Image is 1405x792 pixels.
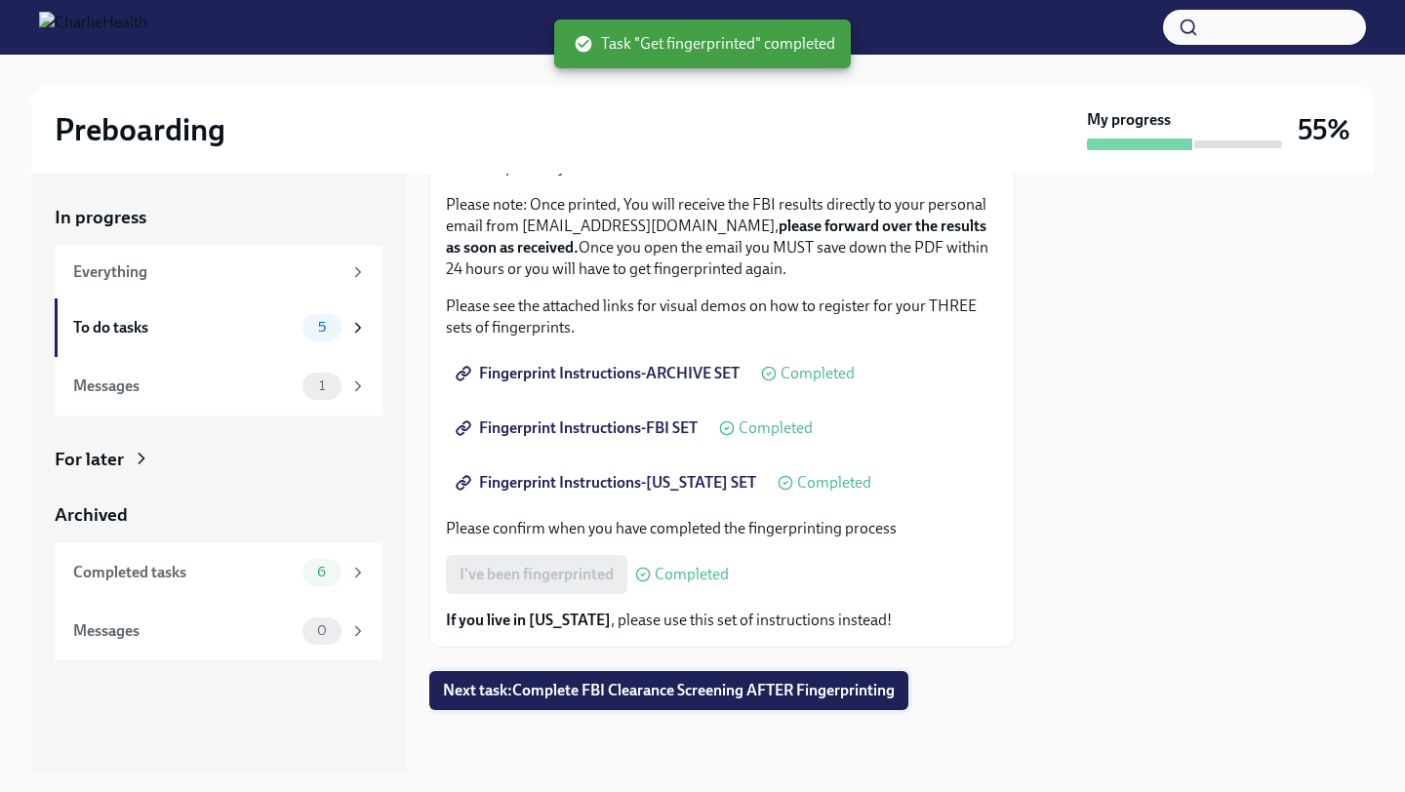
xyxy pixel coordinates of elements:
p: Please see the attached links for visual demos on how to register for your THREE sets of fingerpr... [446,296,998,338]
span: Fingerprint Instructions-FBI SET [460,418,698,438]
div: Messages [73,376,295,397]
p: Please note: Once printed, You will receive the FBI results directly to your personal email from ... [446,194,998,280]
a: For later [55,447,382,472]
h3: 55% [1298,112,1350,147]
a: Fingerprint Instructions-FBI SET [446,409,711,448]
span: 5 [306,320,338,335]
div: For later [55,447,124,472]
span: Completed [797,475,871,491]
a: Everything [55,246,382,298]
span: 0 [305,623,339,638]
span: Completed [655,567,729,582]
p: , please use this set of instructions instead! [446,610,998,631]
span: Task "Get fingerprinted" completed [574,33,835,55]
a: Messages0 [55,602,382,660]
span: Next task : Complete FBI Clearance Screening AFTER Fingerprinting [443,681,895,700]
span: Fingerprint Instructions-[US_STATE] SET [460,473,756,493]
span: 1 [307,378,337,393]
a: Fingerprint Instructions-ARCHIVE SET [446,354,753,393]
span: Completed [739,420,813,436]
a: In progress [55,205,382,230]
div: To do tasks [73,317,295,338]
div: Messages [73,620,295,642]
span: 6 [305,565,338,579]
p: Please confirm when you have completed the fingerprinting process [446,518,998,539]
img: CharlieHealth [39,12,147,43]
a: Messages1 [55,357,382,416]
a: Fingerprint Instructions-[US_STATE] SET [446,463,770,502]
div: Everything [73,261,341,283]
strong: My progress [1087,109,1171,131]
a: Archived [55,502,382,528]
a: To do tasks5 [55,298,382,357]
div: Completed tasks [73,562,295,583]
strong: If you live in [US_STATE] [446,611,611,629]
a: Completed tasks6 [55,543,382,602]
button: Next task:Complete FBI Clearance Screening AFTER Fingerprinting [429,671,908,710]
h2: Preboarding [55,110,225,149]
span: Fingerprint Instructions-ARCHIVE SET [460,364,740,383]
span: Completed [781,366,855,381]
